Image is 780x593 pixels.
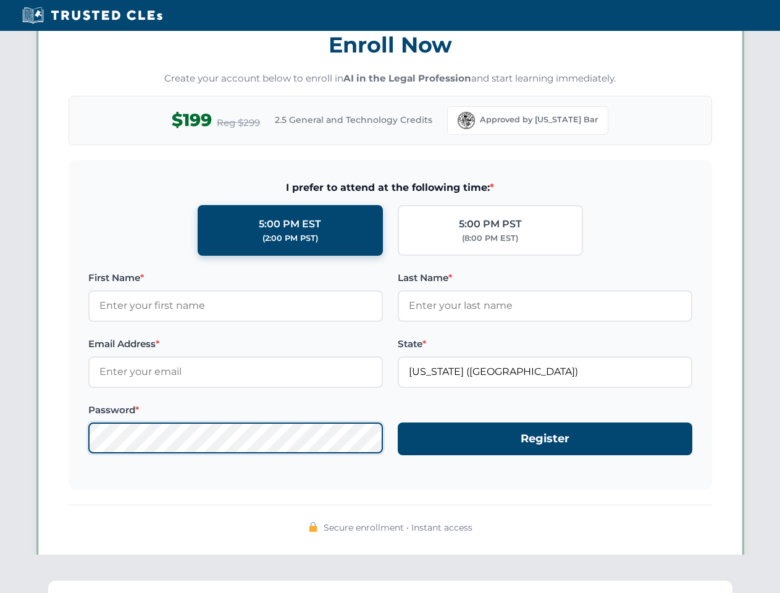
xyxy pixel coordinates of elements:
[459,216,522,232] div: 5:00 PM PST
[172,106,212,134] span: $199
[88,337,383,351] label: Email Address
[480,114,598,126] span: Approved by [US_STATE] Bar
[458,112,475,129] img: Florida Bar
[88,271,383,285] label: First Name
[324,521,472,534] span: Secure enrollment • Instant access
[69,72,712,86] p: Create your account below to enroll in and start learning immediately.
[88,180,692,196] span: I prefer to attend at the following time:
[398,337,692,351] label: State
[69,25,712,64] h3: Enroll Now
[462,232,518,245] div: (8:00 PM EST)
[88,290,383,321] input: Enter your first name
[398,290,692,321] input: Enter your last name
[88,403,383,418] label: Password
[398,423,692,455] button: Register
[343,72,471,84] strong: AI in the Legal Profession
[217,116,260,130] span: Reg $299
[308,522,318,532] img: 🔒
[19,6,166,25] img: Trusted CLEs
[275,113,432,127] span: 2.5 General and Technology Credits
[398,356,692,387] input: Florida (FL)
[259,216,321,232] div: 5:00 PM EST
[88,356,383,387] input: Enter your email
[262,232,318,245] div: (2:00 PM PST)
[398,271,692,285] label: Last Name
